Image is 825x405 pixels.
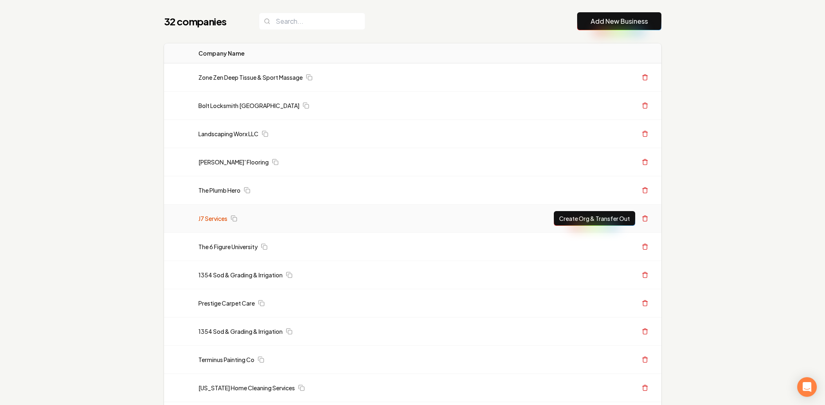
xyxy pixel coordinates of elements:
[198,243,258,251] a: The 6 Figure University
[198,158,269,166] a: [PERSON_NAME]' Flooring
[198,214,227,223] a: J7 Services
[198,101,299,110] a: Bolt Locksmith [GEOGRAPHIC_DATA]
[554,211,635,226] button: Create Org & Transfer Out
[198,299,255,307] a: Prestige Carpet Care
[198,384,295,392] a: [US_STATE] Home Cleaning Services
[797,377,817,397] div: Open Intercom Messenger
[164,15,243,28] h1: 32 companies
[198,130,259,138] a: Landscaping Worx LLC
[198,186,241,194] a: The Plumb Hero
[198,73,303,81] a: Zone Zen Deep Tissue & Sport Massage
[198,327,283,335] a: 1354 Sod & Grading & Irrigation
[198,355,254,364] a: Terminus Painting Co
[591,16,648,26] a: Add New Business
[198,271,283,279] a: 1354 Sod & Grading & Irrigation
[192,43,465,63] th: Company Name
[259,13,365,30] input: Search...
[577,12,661,30] button: Add New Business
